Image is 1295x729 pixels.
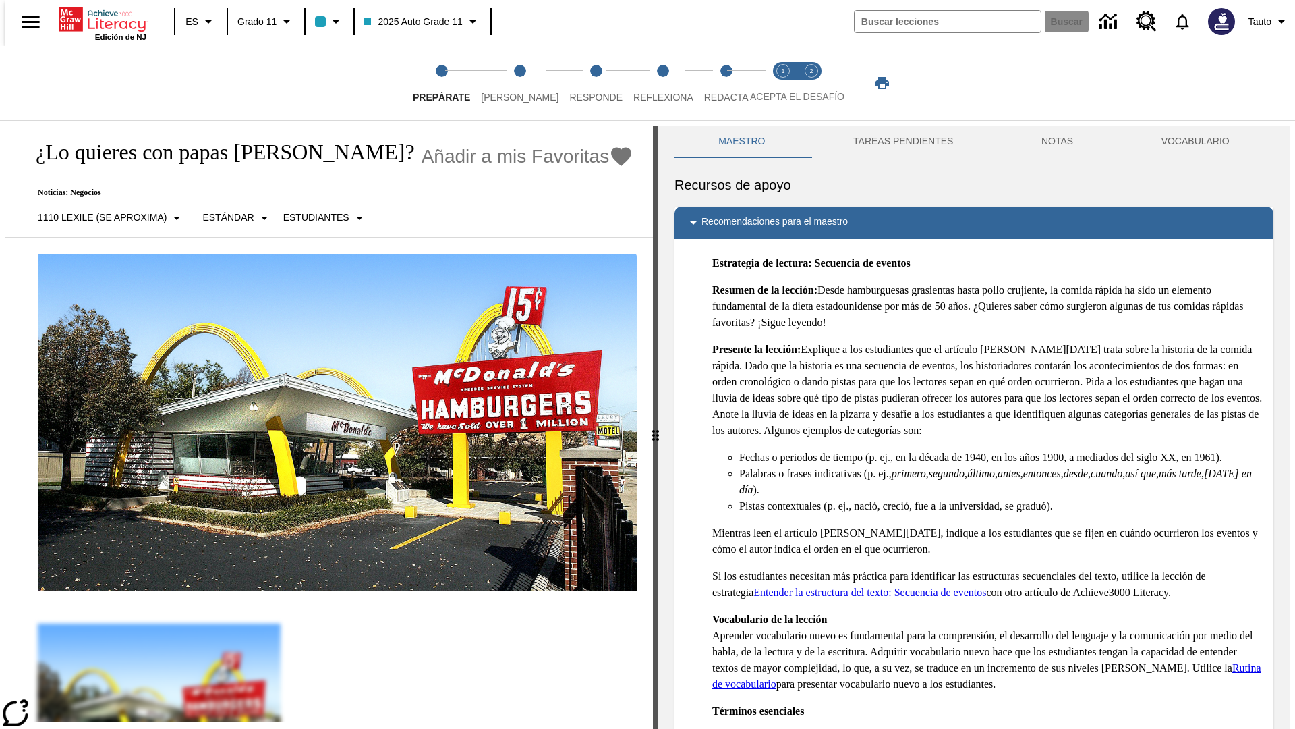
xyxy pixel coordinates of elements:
button: Acepta el desafío contesta step 2 of 2 [792,46,831,120]
em: entonces [1023,468,1061,479]
span: Redacta [704,92,749,103]
span: Grado 11 [237,15,277,29]
span: ACEPTA EL DESAFÍO [750,91,844,102]
strong: Estrategia de lectura: Secuencia de eventos [712,257,911,269]
button: Responde step 3 of 5 [558,46,633,120]
button: Clase: 2025 Auto Grade 11, Selecciona una clase [359,9,486,34]
div: reading [5,126,653,722]
text: 2 [809,67,813,74]
button: Seleccione Lexile, 1110 Lexile (Se aproxima) [32,206,190,230]
li: Pistas contextuales (p. ej., nació, creció, fue a la universidad, se graduó). [739,498,1263,514]
span: Prepárate [413,92,470,103]
button: Lenguaje: ES, Selecciona un idioma [179,9,223,34]
a: Notificaciones [1165,4,1200,39]
em: más tarde [1159,468,1201,479]
p: Estudiantes [283,211,349,225]
span: Reflexiona [633,92,693,103]
p: 1110 Lexile (Se aproxima) [38,211,167,225]
li: Palabras o frases indicativas (p. ej., , , , , , , , , , ). [739,466,1263,498]
strong: Vocabulario de la lección [712,614,828,625]
em: cuando [1091,468,1122,479]
p: Si los estudiantes necesitan más práctica para identificar las estructuras secuenciales del texto... [712,568,1263,601]
span: Añadir a mis Favoritas [422,146,610,167]
p: Recomendaciones para el maestro [701,215,848,231]
button: Prepárate step 1 of 5 [402,46,481,120]
span: [PERSON_NAME] [481,92,558,103]
input: Buscar campo [855,11,1041,32]
div: Pulsa la tecla de intro o la barra espaciadora y luego presiona las flechas de derecha e izquierd... [653,126,658,729]
text: 1 [781,67,784,74]
button: Grado: Grado 11, Elige un grado [232,9,300,34]
button: VOCABULARIO [1117,126,1273,158]
a: Centro de información [1091,3,1128,40]
button: Perfil/Configuración [1243,9,1295,34]
strong: Resumen de la lección: [712,284,817,296]
p: Mientras leen el artículo [PERSON_NAME][DATE], indique a los estudiantes que se fijen en cuándo o... [712,525,1263,558]
p: Aprender vocabulario nuevo es fundamental para la comprensión, el desarrollo del lenguaje y la co... [712,612,1263,693]
strong: Presente la lección: [712,344,801,355]
button: Abrir el menú lateral [11,2,51,42]
em: desde [1064,468,1088,479]
a: Entender la estructura del texto: Secuencia de eventos [753,587,986,598]
button: Reflexiona step 4 of 5 [623,46,704,120]
span: Tauto [1248,15,1271,29]
span: 2025 Auto Grade 11 [364,15,462,29]
div: Portada [59,5,146,41]
div: Recomendaciones para el maestro [674,207,1273,239]
p: Desde hamburguesas grasientas hasta pollo crujiente, la comida rápida ha sido un elemento fundame... [712,282,1263,331]
li: Fechas o periodos de tiempo (p. ej., en la década de 1940, en los años 1900, a mediados del siglo... [739,450,1263,466]
p: Estándar [202,211,254,225]
span: ES [185,15,198,29]
p: Explique a los estudiantes que el artículo [PERSON_NAME][DATE] trata sobre la historia de la comi... [712,342,1263,439]
div: Instructional Panel Tabs [674,126,1273,158]
button: Maestro [674,126,809,158]
button: Añadir a mis Favoritas - ¿Lo quieres con papas fritas? [422,144,634,168]
strong: Términos esenciales [712,705,804,717]
button: TAREAS PENDIENTES [809,126,998,158]
span: Responde [569,92,623,103]
em: primero [892,468,926,479]
em: segundo [929,468,965,479]
button: Redacta step 5 of 5 [693,46,759,120]
button: NOTAS [998,126,1118,158]
button: Lee step 2 of 5 [470,46,569,120]
em: último [967,468,995,479]
button: Tipo de apoyo, Estándar [197,206,277,230]
img: Avatar [1208,8,1235,35]
div: activity [658,126,1290,729]
button: Escoja un nuevo avatar [1200,4,1243,39]
button: El color de la clase es azul claro. Cambiar el color de la clase. [310,9,349,34]
button: Acepta el desafío lee step 1 of 2 [764,46,803,120]
em: así que [1125,468,1156,479]
p: Noticias: Negocios [22,188,633,198]
em: antes [998,468,1020,479]
h6: Recursos de apoyo [674,174,1273,196]
span: Edición de NJ [95,33,146,41]
h1: ¿Lo quieres con papas [PERSON_NAME]? [22,140,415,165]
button: Seleccionar estudiante [278,206,373,230]
img: Uno de los primeros locales de McDonald's, con el icónico letrero rojo y los arcos amarillos. [38,254,637,591]
button: Imprimir [861,71,904,95]
a: Centro de recursos, Se abrirá en una pestaña nueva. [1128,3,1165,40]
